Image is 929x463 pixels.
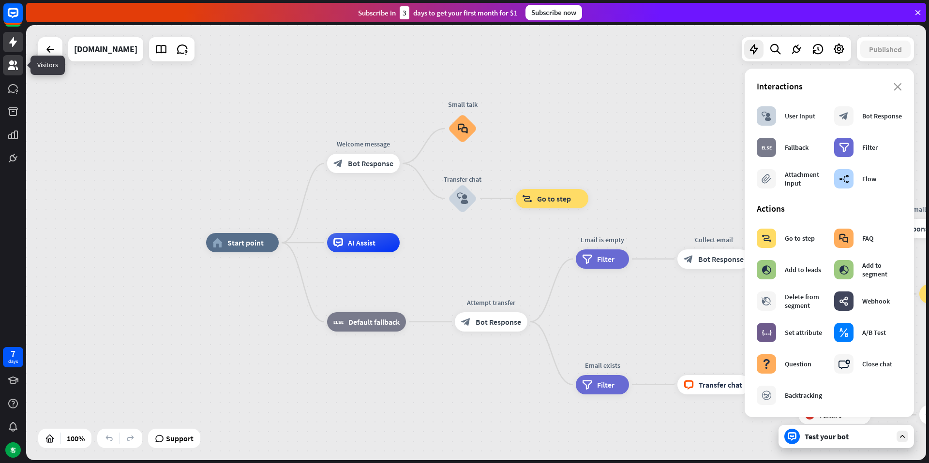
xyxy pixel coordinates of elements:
[757,203,902,214] div: Actions
[448,298,535,307] div: Attempt transfer
[894,83,902,91] i: close
[699,380,742,390] span: Transfer chat
[212,238,223,247] i: home_2
[698,254,744,264] span: Bot Response
[757,81,902,92] div: Interactions
[762,111,771,121] i: block_user_input
[762,328,772,337] i: block_set_attribute
[762,143,772,152] i: block_fallback
[8,4,37,33] button: Open LiveChat chat widget
[762,174,771,184] i: block_attachment
[670,235,757,245] div: Collect email
[400,6,409,19] div: 3
[569,361,636,370] div: Email exists
[597,254,614,264] span: Filter
[839,143,849,152] i: filter
[441,100,484,109] div: Small talk
[64,431,88,446] div: 100%
[839,174,849,184] i: builder_tree
[762,265,771,275] i: block_add_to_segment
[348,159,393,168] span: Bot Response
[839,265,849,275] i: block_add_to_segment
[434,174,492,184] div: Transfer chat
[358,6,518,19] div: Subscribe in days to get your first month for $1
[348,317,400,327] span: Default fallback
[525,5,582,20] div: Subscribe now
[3,347,23,367] a: 7 days
[227,238,264,247] span: Start point
[862,360,892,368] div: Close chat
[569,235,636,245] div: Email is empty
[597,380,614,390] span: Filter
[458,123,468,134] i: block_faq
[5,442,21,458] div: 客
[785,265,821,274] div: Add to leads
[522,194,532,203] i: block_goto
[805,432,892,441] div: Test your bot
[8,358,18,365] div: days
[862,143,878,152] div: Filter
[862,234,873,243] div: FAQ
[582,254,592,264] i: filter
[862,328,886,337] div: A/B Test
[74,37,137,61] div: reami.us
[785,328,822,337] div: Set attribute
[785,143,809,152] div: Fallback
[862,297,890,305] div: Webhook
[457,193,468,204] i: block_user_input
[862,174,876,183] div: Flow
[839,233,849,243] i: block_faq
[333,317,344,327] i: block_fallback
[785,112,815,120] div: User Input
[785,360,811,368] div: Question
[785,292,824,310] div: Delete from segment
[333,159,343,168] i: block_bot_response
[762,391,772,400] i: block_backtracking
[762,233,772,243] i: block_goto
[785,234,815,243] div: Go to step
[785,170,824,188] div: Attachment input
[348,238,375,247] span: AI Assist
[785,391,822,400] div: Backtracking
[839,111,849,121] i: block_bot_response
[684,254,693,264] i: block_bot_response
[862,112,902,120] div: Bot Response
[537,194,571,203] span: Go to step
[839,328,849,337] i: block_ab_testing
[839,296,849,306] i: webhooks
[762,359,771,369] i: block_question
[476,317,521,327] span: Bot Response
[860,41,911,58] button: Published
[762,296,771,306] i: block_delete_from_segment
[862,261,902,278] div: Add to segment
[11,349,15,358] div: 7
[838,359,850,369] i: block_close_chat
[582,380,592,390] i: filter
[684,380,694,390] i: block_livechat
[166,431,194,446] span: Support
[461,317,471,327] i: block_bot_response
[320,139,407,149] div: Welcome message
